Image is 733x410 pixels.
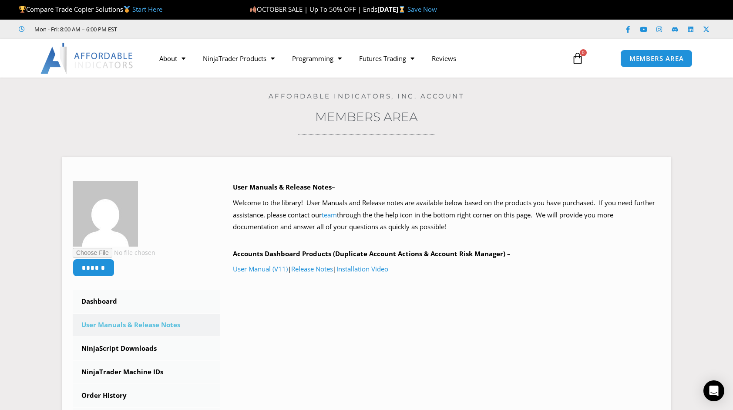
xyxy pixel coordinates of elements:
a: Release Notes [291,264,333,273]
span: MEMBERS AREA [629,55,684,62]
a: 0 [558,46,597,71]
a: Save Now [407,5,437,14]
img: 🥇 [124,6,130,13]
span: OCTOBER SALE | Up To 50% OFF | Ends [249,5,377,14]
a: Reviews [423,48,465,68]
span: Mon - Fri: 8:00 AM – 6:00 PM EST [32,24,117,34]
img: LogoAI | Affordable Indicators – NinjaTrader [40,43,134,74]
iframe: Customer reviews powered by Trustpilot [129,25,260,34]
a: NinjaScript Downloads [73,337,220,360]
p: | | [233,263,661,275]
a: MEMBERS AREA [620,50,693,68]
img: 🏆 [19,6,26,13]
a: NinjaTrader Products [194,48,283,68]
a: About [151,48,194,68]
b: User Manuals & Release Notes– [233,183,335,191]
img: ⌛ [399,6,405,13]
b: Accounts Dashboard Products (Duplicate Account Actions & Account Risk Manager) – [233,249,511,258]
a: Installation Video [336,264,388,273]
a: Members Area [315,109,418,124]
a: team [322,210,337,219]
nav: Menu [151,48,562,68]
a: User Manuals & Release Notes [73,314,220,336]
a: Programming [283,48,350,68]
strong: [DATE] [377,5,407,14]
a: Order History [73,384,220,407]
span: 0 [580,49,587,56]
a: Futures Trading [350,48,423,68]
p: Welcome to the library! User Manuals and Release notes are available below based on the products ... [233,197,661,234]
a: NinjaTrader Machine IDs [73,361,220,383]
img: 🍂 [250,6,256,13]
div: Open Intercom Messenger [703,380,724,401]
a: Start Here [132,5,162,14]
a: User Manual (V11) [233,264,288,273]
a: Affordable Indicators, Inc. Account [269,92,465,100]
a: Dashboard [73,290,220,313]
span: Compare Trade Copier Solutions [19,5,162,14]
img: ec3bb33043ccffed10e8752988fc4eb36e859d086be64d621b6960e7327b9300 [73,181,138,247]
